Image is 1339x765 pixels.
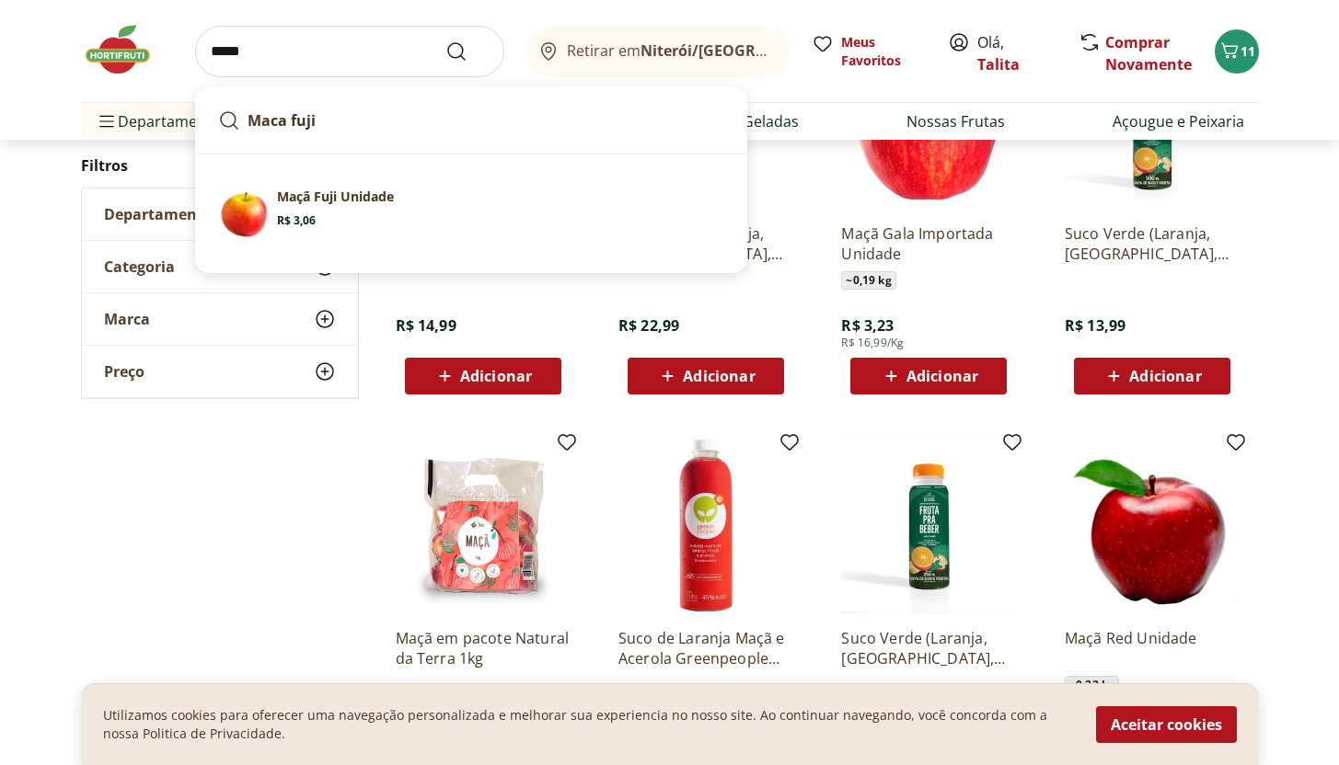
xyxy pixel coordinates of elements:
[850,358,1007,394] button: Adicionar
[104,257,175,276] span: Categoria
[396,439,571,613] img: Maçã em pacote Natural da Terra 1kg
[628,358,784,394] button: Adicionar
[977,31,1059,75] span: Olá,
[104,310,150,328] span: Marca
[1065,676,1119,694] span: ~ 0,22 kg
[618,628,793,668] a: Suco de Laranja Maçã e Acerola Greenpeople 500ml
[1065,315,1125,336] span: R$ 13,99
[567,42,770,59] span: Retirar em
[104,362,144,381] span: Preço
[248,110,316,131] strong: Maca fuji
[195,26,504,77] input: search
[841,628,1016,668] a: Suco Verde (Laranja, [GEOGRAPHIC_DATA], Couve, Maça e Gengibre) 250ml
[96,99,228,143] span: Departamentos
[1065,223,1240,264] a: Suco Verde (Laranja, [GEOGRAPHIC_DATA], Couve, Maça e [GEOGRAPHIC_DATA]) 500ml
[211,180,732,246] a: Maçã Fuji UnidadeMaçã Fuji UnidadeR$ 3,06
[1113,110,1244,132] a: Açougue e Peixaria
[1065,439,1240,613] img: Maçã Red Unidade
[218,188,270,239] img: Maçã Fuji Unidade
[82,241,358,292] button: Categoria
[277,213,316,228] span: R$ 3,06
[618,439,793,613] img: Suco de Laranja Maçã e Acerola Greenpeople 500ml
[841,223,1016,264] a: Maçã Gala Importada Unidade
[906,110,1005,132] a: Nossas Frutas
[445,40,490,63] button: Submit Search
[405,358,561,394] button: Adicionar
[812,33,926,70] a: Meus Favoritos
[841,336,904,350] span: R$ 16,99/Kg
[82,188,358,240] button: Departamento
[683,369,755,383] span: Adicionar
[1074,358,1230,394] button: Adicionar
[1065,628,1240,668] a: Maçã Red Unidade
[1241,42,1255,60] span: 11
[81,22,173,77] img: Hortifruti
[96,99,118,143] button: Menu
[82,346,358,397] button: Preço
[841,33,926,70] span: Meus Favoritos
[641,40,850,61] b: Niterói/[GEOGRAPHIC_DATA]
[82,293,358,345] button: Marca
[277,188,394,206] p: Maçã Fuji Unidade
[396,628,571,668] a: Maçã em pacote Natural da Terra 1kg
[1129,369,1201,383] span: Adicionar
[841,271,895,290] span: ~ 0,19 kg
[104,205,213,223] span: Departamento
[460,369,532,383] span: Adicionar
[618,315,679,336] span: R$ 22,99
[906,369,978,383] span: Adicionar
[103,706,1074,743] p: Utilizamos cookies para oferecer uma navegação personalizada e melhorar sua experiencia no nosso ...
[211,102,732,139] a: Maca fuji
[1105,32,1192,74] a: Comprar Novamente
[1215,29,1259,74] button: Carrinho
[841,315,894,336] span: R$ 3,23
[396,315,456,336] span: R$ 14,99
[977,54,1020,74] a: Talita
[1096,706,1237,743] button: Aceitar cookies
[841,439,1016,613] img: Suco Verde (Laranja, Hortelã, Couve, Maça e Gengibre) 250ml
[81,147,359,184] h2: Filtros
[526,26,790,77] button: Retirar emNiterói/[GEOGRAPHIC_DATA]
